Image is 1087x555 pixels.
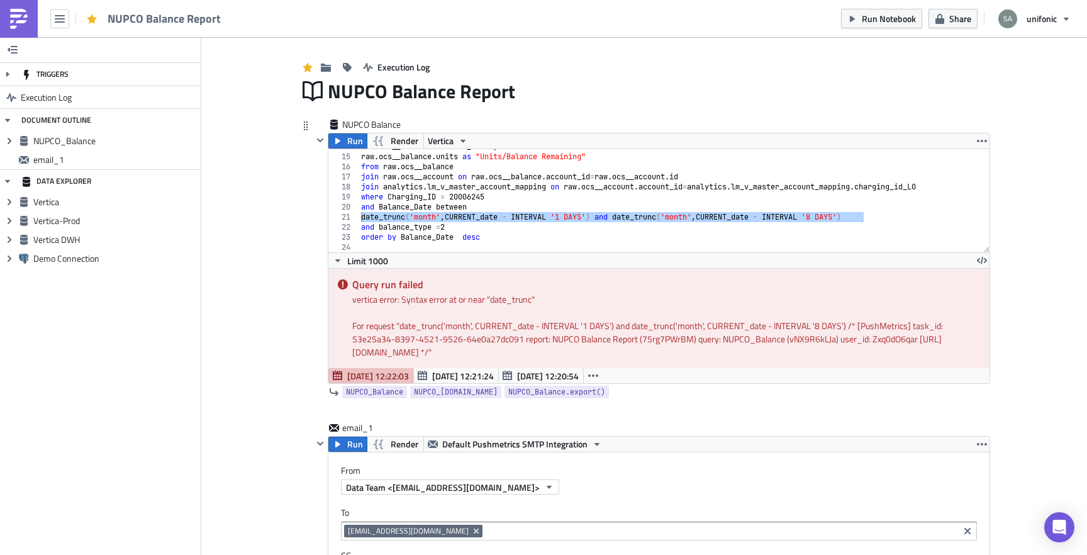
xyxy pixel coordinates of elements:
[517,369,579,383] span: [DATE] 12:20:54
[328,182,359,192] div: 18
[410,386,501,398] a: NUPCO_[DOMAIN_NAME]
[423,133,472,149] button: Vertica
[341,507,977,519] label: To
[21,86,72,109] span: Execution Log
[391,437,418,452] span: Render
[504,386,609,398] a: NUPCO_Balance.export()
[33,196,198,208] span: Vertica
[949,12,971,25] span: Share
[9,9,29,29] img: PushMetrics
[328,152,359,162] div: 15
[328,192,359,202] div: 19
[342,386,407,398] a: NUPCO_Balance
[328,172,359,182] div: 17
[997,8,1018,30] img: Avatar
[21,109,91,132] div: DOCUMENT OUTLINE
[328,79,516,103] span: NUPCO Balance Report
[341,465,989,476] label: From
[841,9,922,28] button: Run Notebook
[1044,512,1074,542] div: Open Intercom Messenger
[346,386,403,398] span: NUPCO_Balance
[328,133,367,149] button: Run
[357,57,436,77] button: Execution Log
[5,5,630,43] body: Rich Text Area. Press ALT-0 for help.
[347,254,388,267] span: Limit 1000
[991,5,1078,33] button: unifonic
[33,215,198,227] span: Vertica-Prod
[442,437,588,452] span: Default Pushmetrics SMTP Integration
[862,12,916,25] span: Run Notebook
[352,279,980,289] h5: Query run failed
[33,154,198,165] span: email_1
[328,242,359,252] div: 24
[33,135,198,147] span: NUPCO_Balance
[347,369,409,383] span: [DATE] 12:22:03
[341,479,559,495] button: Data Team <[EMAIL_ADDRESS][DOMAIN_NAME]>
[508,386,605,398] span: NUPCO_Balance.export()
[1027,12,1057,25] span: unifonic
[960,524,975,539] button: Clear selected items
[313,436,328,451] button: Hide content
[471,525,482,537] button: Remove Tag
[342,422,393,434] span: email_1
[328,222,359,232] div: 22
[352,293,980,306] div: vertica error: Syntax error at or near "date_trunc"
[328,437,367,452] button: Run
[928,9,978,28] button: Share
[377,60,430,74] span: Execution Log
[414,386,498,398] span: NUPCO_[DOMAIN_NAME]
[328,232,359,242] div: 23
[5,5,630,15] p: Dear Team
[428,133,454,149] span: Vertica
[342,118,402,131] span: NUPCO Balance
[328,368,414,383] button: [DATE] 12:22:03
[367,133,424,149] button: Render
[33,253,198,264] span: Demo Connection
[313,133,328,148] button: Hide content
[21,170,91,193] div: DATA EXPLORER
[328,253,393,268] button: Limit 1000
[328,162,359,172] div: 16
[432,369,494,383] span: [DATE] 12:21:24
[5,33,630,43] p: Please find the NUPCO Balance Report attached
[367,437,424,452] button: Render
[21,63,69,86] div: TRIGGERS
[328,212,359,222] div: 21
[347,133,363,149] span: Run
[498,368,584,383] button: [DATE] 12:20:54
[108,11,222,26] span: NUPCO Balance Report
[423,437,606,452] button: Default Pushmetrics SMTP Integration
[347,437,363,452] span: Run
[352,319,980,359] div: For request " date_trunc('month', CURRENT_date - INTERVAL '1 DAYS') and date_trunc('month', CURRE...
[33,234,198,245] span: Vertica DWH
[346,481,540,494] span: Data Team <[EMAIL_ADDRESS][DOMAIN_NAME]>
[391,133,418,149] span: Render
[328,202,359,212] div: 20
[348,526,469,536] span: [EMAIL_ADDRESS][DOMAIN_NAME]
[413,368,499,383] button: [DATE] 12:21:24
